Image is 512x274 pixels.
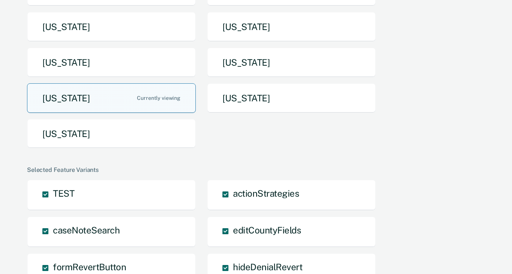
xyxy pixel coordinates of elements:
[233,262,302,272] span: hideDenialRevert
[207,12,376,42] button: [US_STATE]
[233,225,301,235] span: editCountyFields
[27,12,196,42] button: [US_STATE]
[207,48,376,77] button: [US_STATE]
[233,188,299,199] span: actionStrategies
[207,83,376,113] button: [US_STATE]
[27,166,482,173] div: Selected Feature Variants
[27,48,196,77] button: [US_STATE]
[27,83,196,113] button: [US_STATE]
[53,262,126,272] span: formRevertButton
[27,119,196,149] button: [US_STATE]
[53,188,74,199] span: TEST
[53,225,120,235] span: caseNoteSearch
